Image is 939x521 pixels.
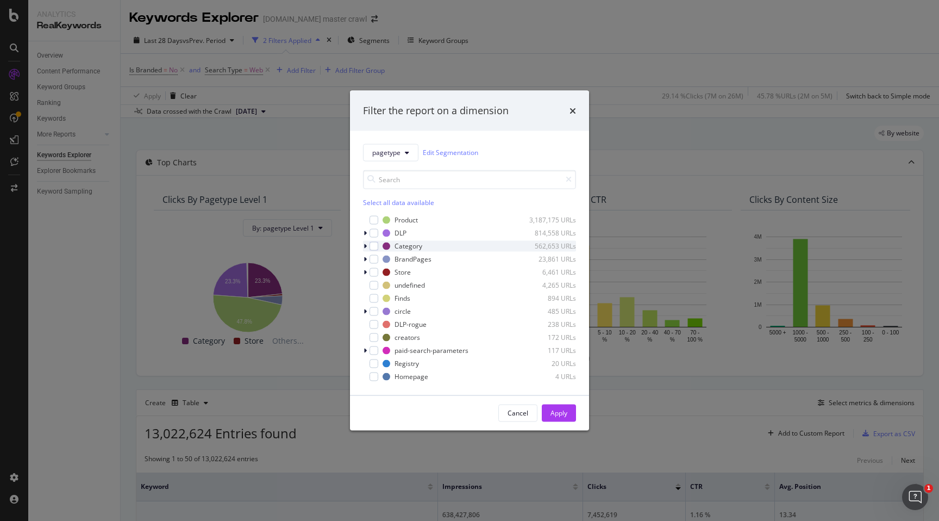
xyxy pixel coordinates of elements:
div: 117 URLs [523,346,576,355]
div: creators [395,333,420,342]
div: 4,265 URLs [523,281,576,290]
div: 172 URLs [523,333,576,342]
div: 894 URLs [523,294,576,303]
div: 23,861 URLs [523,255,576,264]
div: Registry [395,359,419,368]
div: modal [350,91,589,431]
div: Apply [550,408,567,418]
a: Edit Segmentation [423,147,478,158]
span: 1 [924,484,933,493]
div: 3,187,175 URLs [523,215,576,225]
div: 4 URLs [523,372,576,381]
div: 6,461 URLs [523,268,576,277]
div: 814,558 URLs [523,228,576,238]
div: 562,653 URLs [523,241,576,251]
div: circle [395,307,411,316]
div: Category [395,241,422,251]
div: 20 URLs [523,359,576,368]
div: 485 URLs [523,307,576,316]
div: 238 URLs [523,320,576,329]
div: Store [395,268,411,277]
div: BrandPages [395,255,431,264]
div: times [569,104,576,118]
div: undefined [395,281,425,290]
div: DLP-rogue [395,320,427,329]
div: Homepage [395,372,428,381]
div: Finds [395,294,410,303]
div: Product [395,215,418,225]
span: pagetype [372,148,400,157]
button: Apply [542,404,576,421]
div: paid-search-parameters [395,346,468,355]
input: Search [363,170,576,189]
iframe: Intercom live chat [902,484,928,510]
button: pagetype [363,144,418,161]
div: Select all data available [363,197,576,207]
div: Cancel [508,408,528,418]
div: DLP [395,228,406,238]
div: Filter the report on a dimension [363,104,509,118]
button: Cancel [498,404,537,421]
